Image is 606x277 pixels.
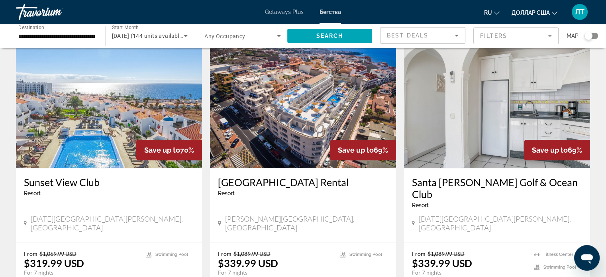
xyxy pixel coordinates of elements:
[136,140,202,160] div: 70%
[218,269,332,276] p: For 7 nights
[330,140,396,160] div: 69%
[412,250,426,257] span: From
[428,250,465,257] span: $1,089.99 USD
[404,41,590,168] img: 3489I01X.jpg
[39,250,76,257] span: $1,069.99 USD
[532,146,568,154] span: Save up to
[349,252,382,257] span: Swimming Pool
[16,2,96,22] a: Травориум
[204,33,245,39] span: Any Occupancy
[484,10,492,16] font: ru
[412,176,582,200] a: Santa [PERSON_NAME] Golf & Ocean Club
[24,257,84,269] p: $319.99 USD
[412,269,526,276] p: For 7 nights
[155,252,188,257] span: Swimming Pool
[512,7,557,18] button: Изменить валюту
[287,29,373,43] button: Search
[225,214,388,232] span: [PERSON_NAME][GEOGRAPHIC_DATA], [GEOGRAPHIC_DATA]
[412,202,429,208] span: Resort
[24,269,138,276] p: For 7 nights
[484,7,500,18] button: Изменить язык
[31,214,194,232] span: [DATE][GEOGRAPHIC_DATA][PERSON_NAME], [GEOGRAPHIC_DATA]
[218,176,388,188] a: [GEOGRAPHIC_DATA] Rental
[569,4,590,20] button: Меню пользователя
[338,146,374,154] span: Save up to
[218,190,235,196] span: Resort
[567,30,579,41] span: Map
[210,41,396,168] img: 2802O01X.jpg
[112,33,184,39] span: [DATE] (144 units available)
[218,257,278,269] p: $339.99 USD
[419,214,582,232] span: [DATE][GEOGRAPHIC_DATA][PERSON_NAME], [GEOGRAPHIC_DATA]
[512,10,550,16] font: доллар США
[387,32,428,39] span: Best Deals
[233,250,271,257] span: $1,089.99 USD
[574,245,600,271] iframe: Кнопка запуска окна обмена сообщениями
[265,9,304,15] a: Getaways Plus
[144,146,180,154] span: Save up to
[316,33,343,39] span: Search
[543,265,576,270] span: Swimming Pool
[16,41,202,168] img: 2749O01X.jpg
[320,9,341,15] a: Бегства
[24,176,194,188] a: Sunset View Club
[473,27,559,45] button: Filter
[24,190,41,196] span: Resort
[412,257,472,269] p: $339.99 USD
[24,250,37,257] span: From
[387,31,459,40] mat-select: Sort by
[575,8,584,16] font: ЛТ
[543,252,573,257] span: Fitness Center
[218,250,231,257] span: From
[524,140,590,160] div: 69%
[112,25,139,30] span: Start Month
[18,24,44,30] span: Destination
